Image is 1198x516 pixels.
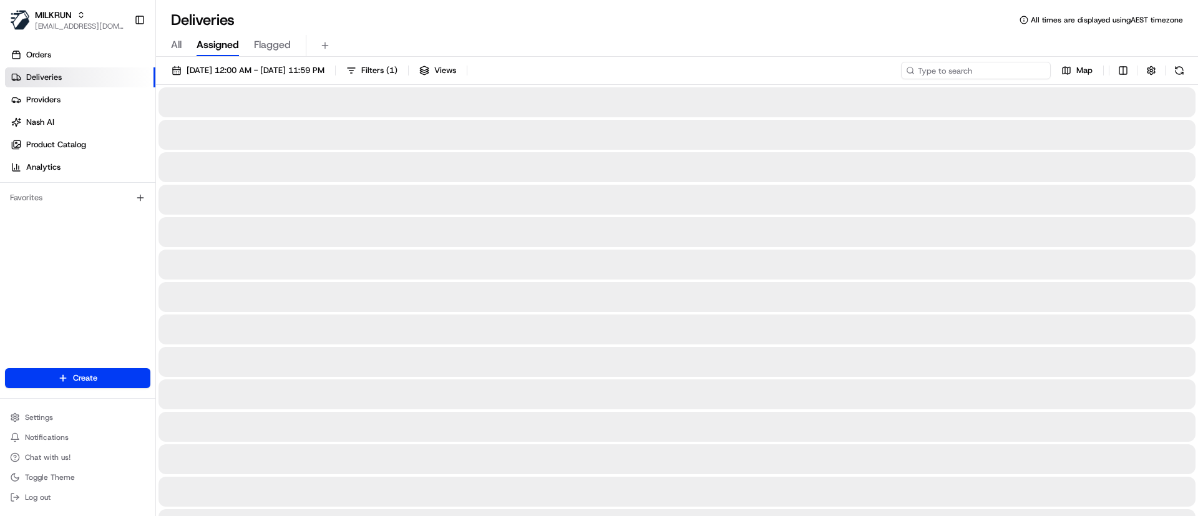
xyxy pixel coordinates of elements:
input: Type to search [901,62,1051,79]
span: Settings [25,412,53,422]
button: [EMAIL_ADDRESS][DOMAIN_NAME] [35,21,124,31]
span: Assigned [197,37,239,52]
button: Log out [5,489,150,506]
span: Chat with us! [25,452,71,462]
button: [DATE] 12:00 AM - [DATE] 11:59 PM [166,62,330,79]
span: All times are displayed using AEST timezone [1031,15,1183,25]
span: All [171,37,182,52]
img: MILKRUN [10,10,30,30]
span: Flagged [254,37,291,52]
span: Toggle Theme [25,472,75,482]
span: ( 1 ) [386,65,397,76]
a: Product Catalog [5,135,155,155]
button: Notifications [5,429,150,446]
span: Notifications [25,432,69,442]
span: Filters [361,65,397,76]
button: MILKRUNMILKRUN[EMAIL_ADDRESS][DOMAIN_NAME] [5,5,129,35]
span: Product Catalog [26,139,86,150]
span: Log out [25,492,51,502]
a: Orders [5,45,155,65]
span: Analytics [26,162,61,173]
span: Views [434,65,456,76]
button: Map [1056,62,1098,79]
span: Orders [26,49,51,61]
button: Create [5,368,150,388]
span: Map [1076,65,1093,76]
a: Deliveries [5,67,155,87]
a: Providers [5,90,155,110]
a: Analytics [5,157,155,177]
button: Filters(1) [341,62,403,79]
button: Views [414,62,462,79]
span: Create [73,372,97,384]
span: Nash AI [26,117,54,128]
h1: Deliveries [171,10,235,30]
button: MILKRUN [35,9,72,21]
button: Toggle Theme [5,469,150,486]
span: Providers [26,94,61,105]
button: Chat with us! [5,449,150,466]
div: Favorites [5,188,150,208]
a: Nash AI [5,112,155,132]
button: Settings [5,409,150,426]
button: Refresh [1171,62,1188,79]
span: Deliveries [26,72,62,83]
span: [DATE] 12:00 AM - [DATE] 11:59 PM [187,65,324,76]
